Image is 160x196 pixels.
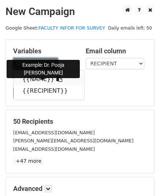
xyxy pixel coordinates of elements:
small: [PERSON_NAME][EMAIL_ADDRESS][DOMAIN_NAME] [13,138,134,143]
span: Daily emails left: 50 [105,24,155,32]
a: +47 more [13,157,44,166]
a: {{RECIPIENT}} [14,85,84,97]
h5: Variables [13,47,75,55]
iframe: Chat Widget [123,161,160,196]
a: FACULTY INFOR FOR SURVEY [38,25,105,31]
h5: Advanced [13,185,147,193]
h2: New Campaign [5,5,155,18]
small: [EMAIL_ADDRESS][DOMAIN_NAME] [13,130,95,135]
div: Example: Dr. Pooja [PERSON_NAME] [7,60,80,78]
h5: 50 Recipients [13,118,147,126]
h5: Email column [86,47,147,55]
small: [EMAIL_ADDRESS][DOMAIN_NAME] [13,146,95,152]
small: Google Sheet: [5,25,105,31]
a: Daily emails left: 50 [105,25,155,31]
